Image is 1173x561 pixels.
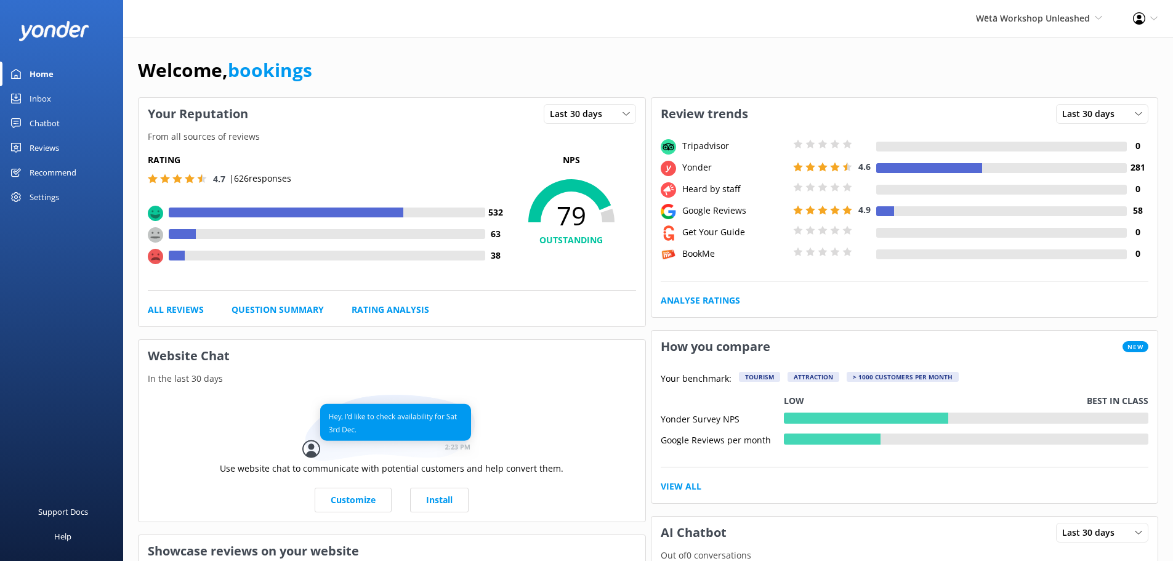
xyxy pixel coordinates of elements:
[139,372,645,385] p: In the last 30 days
[739,372,780,382] div: Tourism
[148,303,204,317] a: All Reviews
[679,204,790,217] div: Google Reviews
[507,233,636,247] h4: OUTSTANDING
[302,395,481,462] img: conversation...
[858,204,871,216] span: 4.9
[30,111,60,135] div: Chatbot
[661,294,740,307] a: Analyse Ratings
[1127,225,1148,239] h4: 0
[507,200,636,231] span: 79
[1062,526,1122,539] span: Last 30 days
[220,462,563,475] p: Use website chat to communicate with potential customers and help convert them.
[1127,161,1148,174] h4: 281
[485,249,507,262] h4: 38
[651,517,736,549] h3: AI Chatbot
[30,86,51,111] div: Inbox
[229,172,291,185] p: | 626 responses
[410,488,469,512] a: Install
[1087,394,1148,408] p: Best in class
[661,480,701,493] a: View All
[679,161,790,174] div: Yonder
[139,340,645,372] h3: Website Chat
[661,434,784,445] div: Google Reviews per month
[661,413,784,424] div: Yonder Survey NPS
[30,185,59,209] div: Settings
[228,57,312,83] a: bookings
[679,225,790,239] div: Get Your Guide
[1062,107,1122,121] span: Last 30 days
[1127,182,1148,196] h4: 0
[352,303,429,317] a: Rating Analysis
[651,98,757,130] h3: Review trends
[550,107,610,121] span: Last 30 days
[38,499,88,524] div: Support Docs
[679,247,790,260] div: BookMe
[679,139,790,153] div: Tripadvisor
[30,160,76,185] div: Recommend
[232,303,324,317] a: Question Summary
[1127,204,1148,217] h4: 58
[138,55,312,85] h1: Welcome,
[858,161,871,172] span: 4.6
[784,394,804,408] p: Low
[1123,341,1148,352] span: New
[1127,247,1148,260] h4: 0
[485,227,507,241] h4: 63
[1127,139,1148,153] h4: 0
[30,62,54,86] div: Home
[651,331,780,363] h3: How you compare
[847,372,959,382] div: > 1000 customers per month
[139,130,645,143] p: From all sources of reviews
[18,21,89,41] img: yonder-white-logo.png
[788,372,839,382] div: Attraction
[485,206,507,219] h4: 532
[507,153,636,167] p: NPS
[148,153,507,167] h5: Rating
[139,98,257,130] h3: Your Reputation
[315,488,392,512] a: Customize
[679,182,790,196] div: Heard by staff
[661,372,732,387] p: Your benchmark:
[54,524,71,549] div: Help
[976,12,1090,24] span: Wētā Workshop Unleashed
[30,135,59,160] div: Reviews
[213,173,225,185] span: 4.7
